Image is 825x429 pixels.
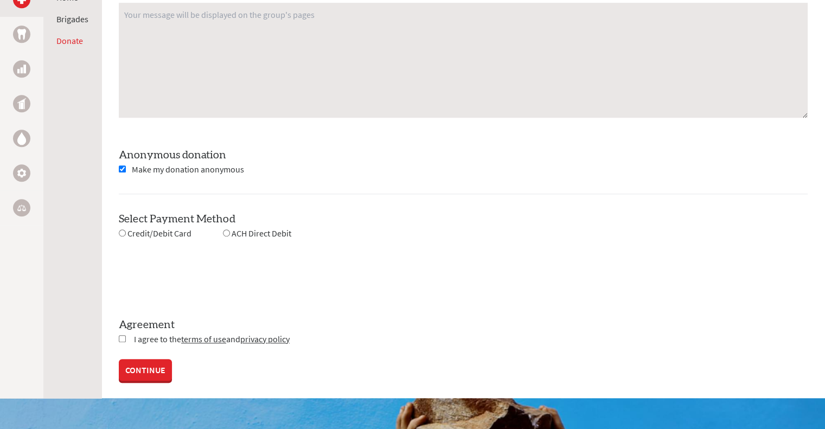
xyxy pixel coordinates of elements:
[127,228,191,239] span: Credit/Debit Card
[17,132,26,144] img: Water
[132,164,244,175] span: Make my donation anonymous
[13,60,30,78] a: Business
[181,334,226,344] a: terms of use
[119,253,284,296] iframe: reCAPTCHA
[56,14,88,24] a: Brigades
[17,169,26,177] img: Engineering
[17,29,26,39] img: Dental
[119,359,172,381] a: CONTINUE
[13,164,30,182] a: Engineering
[17,204,26,211] img: Legal Empowerment
[119,150,226,161] label: Anonymous donation
[134,334,290,344] span: I agree to the and
[56,34,88,47] li: Donate
[13,199,30,216] a: Legal Empowerment
[232,228,291,239] span: ACH Direct Debit
[119,317,808,332] label: Agreement
[17,65,26,73] img: Business
[13,130,30,147] a: Water
[56,12,88,25] li: Brigades
[240,334,290,344] a: privacy policy
[17,98,26,109] img: Public Health
[13,95,30,112] a: Public Health
[119,214,235,225] label: Select Payment Method
[56,35,83,46] a: Donate
[13,25,30,43] a: Dental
